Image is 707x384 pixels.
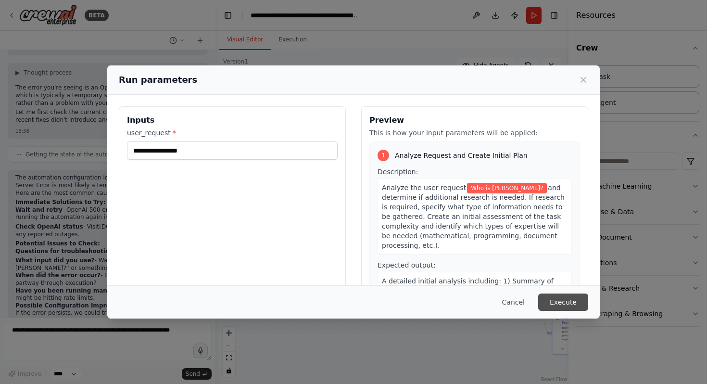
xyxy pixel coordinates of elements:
span: Variable: user_request [467,183,547,193]
h3: Preview [369,115,580,126]
span: Analyze the user request [382,184,466,192]
button: Execute [538,294,588,311]
span: Expected output: [378,261,436,269]
p: This is how your input parameters will be applied: [369,128,580,138]
div: 1 [378,150,389,161]
span: and determine if additional research is needed. If research is required, specify what type of inf... [382,184,565,249]
label: user_request [127,128,338,138]
span: A detailed initial analysis including: 1) Summary of user request, 2) Research requirements (if a... [382,277,561,314]
h2: Run parameters [119,73,197,87]
span: Analyze Request and Create Initial Plan [395,151,528,160]
span: Description: [378,168,418,176]
h3: Inputs [127,115,338,126]
button: Cancel [494,294,532,311]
